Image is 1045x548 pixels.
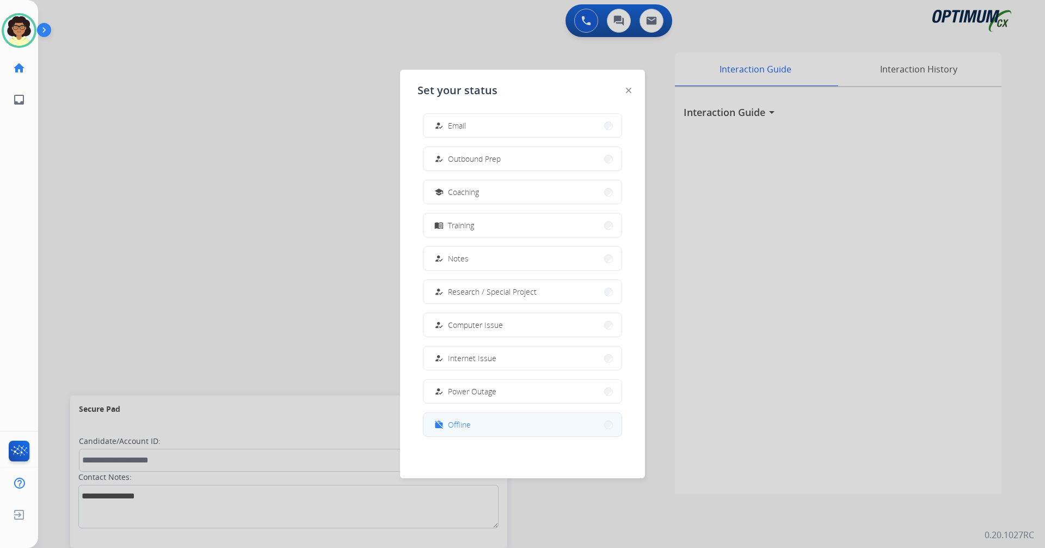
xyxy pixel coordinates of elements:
[423,346,622,370] button: Internet Issue
[448,220,474,231] span: Training
[13,93,26,106] mat-icon: inbox
[626,88,631,93] img: close-button
[434,287,444,296] mat-icon: how_to_reg
[448,186,479,198] span: Coaching
[434,320,444,330] mat-icon: how_to_reg
[423,280,622,303] button: Research / Special Project
[434,387,444,396] mat-icon: how_to_reg
[448,386,496,397] span: Power Outage
[423,413,622,436] button: Offline
[423,313,622,337] button: Computer Issue
[423,247,622,270] button: Notes
[434,420,444,429] mat-icon: work_off
[417,83,497,98] span: Set your status
[448,419,471,430] span: Offline
[4,15,34,46] img: avatar
[448,352,496,364] span: Internet Issue
[434,354,444,363] mat-icon: how_to_reg
[423,114,622,137] button: Email
[423,180,622,204] button: Coaching
[423,380,622,403] button: Power Outage
[423,214,622,237] button: Training
[423,147,622,171] button: Outbound Prep
[434,187,444,197] mat-icon: school
[434,121,444,130] mat-icon: how_to_reg
[13,62,26,75] mat-icon: home
[434,154,444,163] mat-icon: how_to_reg
[448,120,466,131] span: Email
[985,528,1034,541] p: 0.20.1027RC
[448,286,537,297] span: Research / Special Project
[434,221,444,230] mat-icon: menu_book
[434,254,444,263] mat-icon: how_to_reg
[448,319,503,331] span: Computer Issue
[448,253,469,264] span: Notes
[448,153,501,165] span: Outbound Prep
